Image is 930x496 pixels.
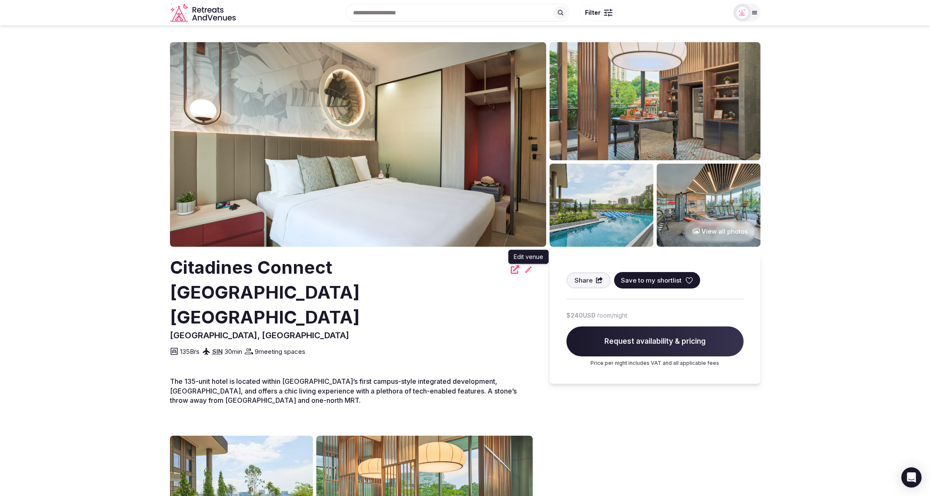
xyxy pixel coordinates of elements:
[170,42,546,247] img: Venue cover photo
[574,276,593,285] span: Share
[170,3,237,22] svg: Retreats and Venues company logo
[212,348,223,356] a: SIN
[170,3,237,22] a: Visit the homepage
[255,347,305,356] span: 9 meeting spaces
[170,377,517,404] span: The 135-unit hotel is located within [GEOGRAPHIC_DATA]’s first campus-style integrated developmen...
[657,164,760,247] img: Venue gallery photo
[170,255,506,329] h2: Citadines Connect [GEOGRAPHIC_DATA] [GEOGRAPHIC_DATA]
[901,467,922,488] div: Open Intercom Messenger
[597,311,627,320] span: room/night
[585,8,601,17] span: Filter
[550,164,653,247] img: Venue gallery photo
[550,42,760,160] img: Venue gallery photo
[614,272,700,288] button: Save to my shortlist
[566,311,596,320] span: $240 USD
[224,347,242,356] span: 30 min
[170,330,349,340] span: [GEOGRAPHIC_DATA], [GEOGRAPHIC_DATA]
[580,5,618,21] button: Filter
[180,347,199,356] span: 135 Brs
[508,250,549,264] div: Edit venue
[566,272,611,288] button: Share
[566,326,744,357] span: Request availability & pricing
[736,7,748,19] img: miaceralde
[684,220,756,243] button: View all photos
[621,276,682,285] span: Save to my shortlist
[566,360,744,367] p: Price per night includes VAT and all applicable fees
